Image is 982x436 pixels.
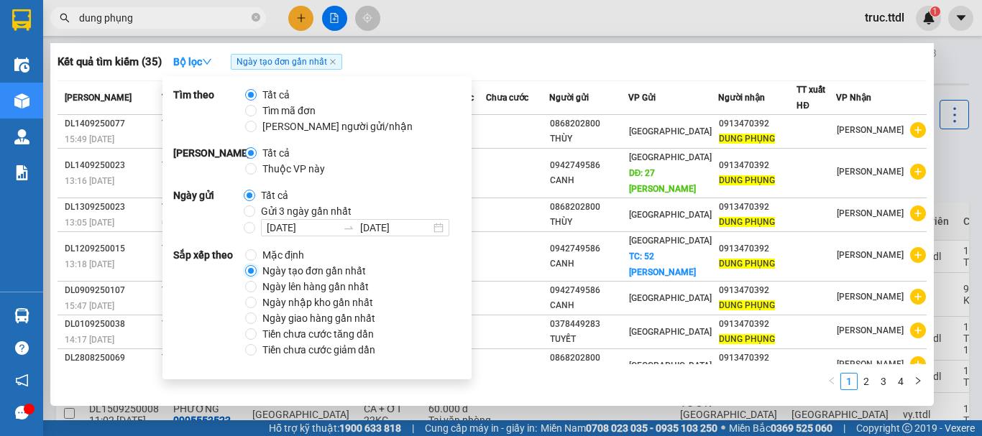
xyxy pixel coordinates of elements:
div: 0913470392 [719,200,796,215]
div: 0942749586 [550,241,627,256]
span: [PERSON_NAME] người gửi/nhận [257,119,418,134]
div: DL1409250023 [65,158,157,173]
li: 3 [875,373,892,390]
div: DL1409250077 [65,116,157,131]
div: 0913470392 [719,283,796,298]
button: Bộ lọcdown [162,50,224,73]
span: Chưa cước [486,93,528,103]
span: close-circle [252,11,260,25]
span: [GEOGRAPHIC_DATA] [629,210,712,220]
span: TT xuất HĐ [797,85,825,111]
span: [PERSON_NAME] [837,325,904,335]
span: 13:18 [DATE] [65,259,114,269]
div: 0942749586 [550,158,627,173]
li: 1 [840,373,858,390]
strong: [PERSON_NAME] [173,145,245,177]
div: 0868202800 [550,200,627,215]
button: right [909,373,927,390]
span: DUNG PHỤNG [719,134,775,144]
span: 13:05 [DATE] [65,218,114,228]
span: down [202,57,212,67]
span: VP Gửi [628,93,656,103]
li: 4 [892,373,909,390]
span: [PERSON_NAME] [837,292,904,302]
span: Tất cả [257,87,295,103]
img: warehouse-icon [14,129,29,144]
span: close-circle [252,13,260,22]
img: logo-vxr [12,9,31,31]
a: 1 [841,374,857,389]
a: 2 [858,374,874,389]
div: 0913470392 [719,317,796,332]
li: 2 [858,373,875,390]
li: Previous Page [823,373,840,390]
span: Ngày giao hàng gần nhất [257,310,381,326]
span: [PERSON_NAME] [837,250,904,260]
div: DL0909250107 [65,283,157,298]
span: [GEOGRAPHIC_DATA] [629,327,712,337]
span: close [329,58,336,65]
span: [PERSON_NAME] [837,208,904,218]
span: to [343,222,354,233]
span: [GEOGRAPHIC_DATA] [629,126,712,136]
div: CANH [550,173,627,188]
div: CANH [550,298,627,313]
span: Mặc định [257,247,310,263]
a: 3 [876,374,891,389]
span: Tiền chưa cước giảm dần [257,342,381,358]
div: 0868202800 [550,351,627,366]
img: solution-icon [14,165,29,180]
span: VP Nhận [836,93,871,103]
span: [GEOGRAPHIC_DATA] [629,293,712,303]
span: Người gửi [549,93,589,103]
span: Ngày tạo đơn gần nhất [257,263,372,279]
img: warehouse-icon [14,308,29,323]
a: 4 [893,374,909,389]
span: Gửi 3 ngày gần nhất [255,203,357,219]
div: 0913470392 [719,351,796,366]
div: 0868202800 [550,116,627,131]
span: Tiền chưa cước tăng dần [257,326,380,342]
span: Thuộc VP này [257,161,331,177]
div: DL0109250038 [65,317,157,332]
div: TUYẾT [550,332,627,347]
span: plus-circle [910,323,926,338]
span: DUNG PHỤNG [719,300,775,310]
span: Tất cả [257,145,295,161]
span: left [827,376,836,385]
div: DL1209250015 [65,241,157,256]
strong: Sắp xếp theo [173,247,245,358]
span: DUNG PHỤNG [719,259,775,269]
span: TC: 52 [PERSON_NAME] [629,251,696,277]
strong: Tìm theo [173,87,245,134]
button: left [823,373,840,390]
li: Next Page [909,373,927,390]
span: Ngày tạo đơn gần nhất [231,54,342,70]
span: Người nhận [718,93,765,103]
span: DUNG PHỤNG [719,217,775,227]
span: right [914,376,922,385]
span: Tất cả [255,187,294,203]
div: 0942749586 [550,283,627,298]
span: 15:49 [DATE] [65,134,114,144]
div: 0913470392 [719,241,796,256]
span: [GEOGRAPHIC_DATA] [629,152,712,162]
div: DL2808250069 [65,351,157,366]
input: Ngày bắt đầu [267,220,337,236]
span: [GEOGRAPHIC_DATA] [629,361,712,371]
span: [PERSON_NAME] [837,125,904,135]
span: notification [15,374,29,387]
div: 0378449283 [550,317,627,332]
span: search [60,13,70,23]
span: DUNG PHỤNG [719,334,775,344]
img: warehouse-icon [14,93,29,108]
span: message [15,406,29,419]
div: DL1309250023 [65,200,157,215]
h3: Kết quả tìm kiếm ( 35 ) [58,55,162,70]
img: warehouse-icon [14,57,29,73]
span: 13:16 [DATE] [65,176,114,186]
span: plus-circle [910,122,926,138]
div: CANH [550,256,627,272]
span: swap-right [343,222,354,233]
span: plus-circle [910,164,926,180]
